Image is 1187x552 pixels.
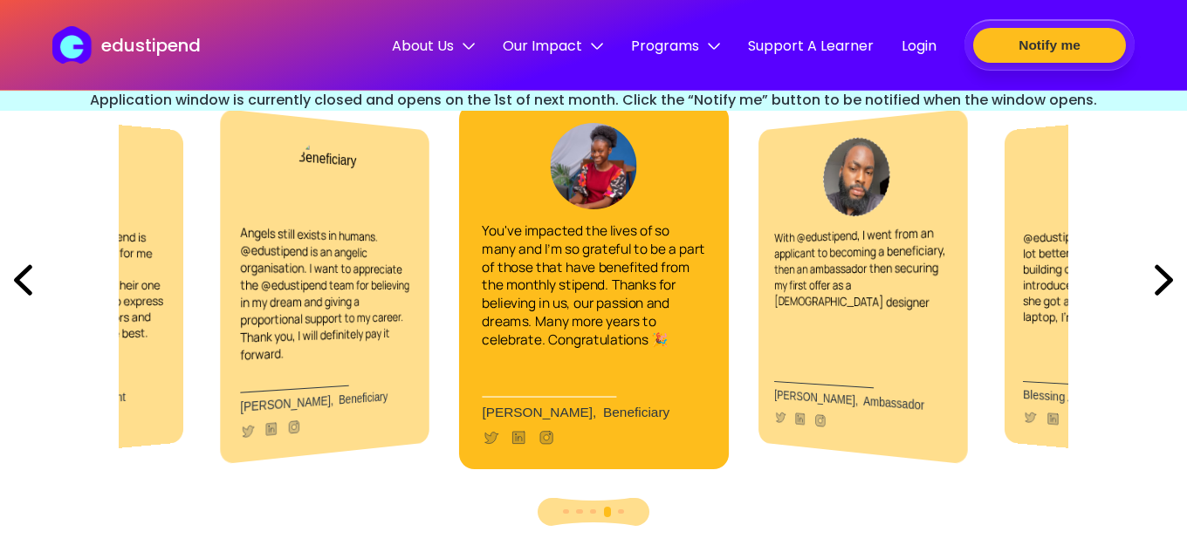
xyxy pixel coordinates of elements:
a: edustipend logoedustipend [52,26,200,64]
span: Support A Learner [748,35,874,57]
p: [PERSON_NAME] , [482,404,705,419]
a: Support A Learner [748,35,874,59]
img: instagram [538,429,555,446]
img: linkedin [510,429,527,446]
span: Beneficiary [339,389,388,406]
img: Ambassador [823,134,889,217]
img: Beneficiary [551,123,637,209]
p: edustipend [101,32,201,58]
span: With @edustipend, I went from an applicant to becoming a beneficiary, then an ambassador then sec... [774,224,946,311]
img: arrowRight [1141,250,1187,310]
img: instagram [813,412,827,429]
img: linkedin [1046,411,1060,427]
span: Login [902,35,937,57]
span: Angels still exists in humans. @edustipend is an angelic organisation. I want to appreciate the @... [240,223,409,364]
img: instagram [287,419,301,436]
img: twitter [482,429,499,446]
img: linkedin [793,411,806,427]
p: [PERSON_NAME] , [240,387,413,413]
span: Our Impact [503,35,603,57]
button: Notify me [973,28,1126,63]
img: twitter [240,422,255,440]
img: down [463,40,475,52]
img: down [708,40,720,52]
img: linkedin [264,420,278,438]
img: down [591,40,603,52]
span: Ambassador [863,393,924,412]
p: [PERSON_NAME] , [774,387,947,413]
span: Programs [631,35,720,57]
img: twitter [774,409,786,425]
span: Applicant [78,390,126,406]
a: Login [902,35,937,59]
img: Beneficiary [297,134,363,217]
span: Beneficiary [603,404,669,419]
span: About Us [392,35,475,57]
img: edustipend logo [52,26,99,64]
img: twitter [1023,409,1037,425]
span: You've impacted the lives of so many and I'm so grateful to be a part of those that have benefite... [482,221,704,348]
